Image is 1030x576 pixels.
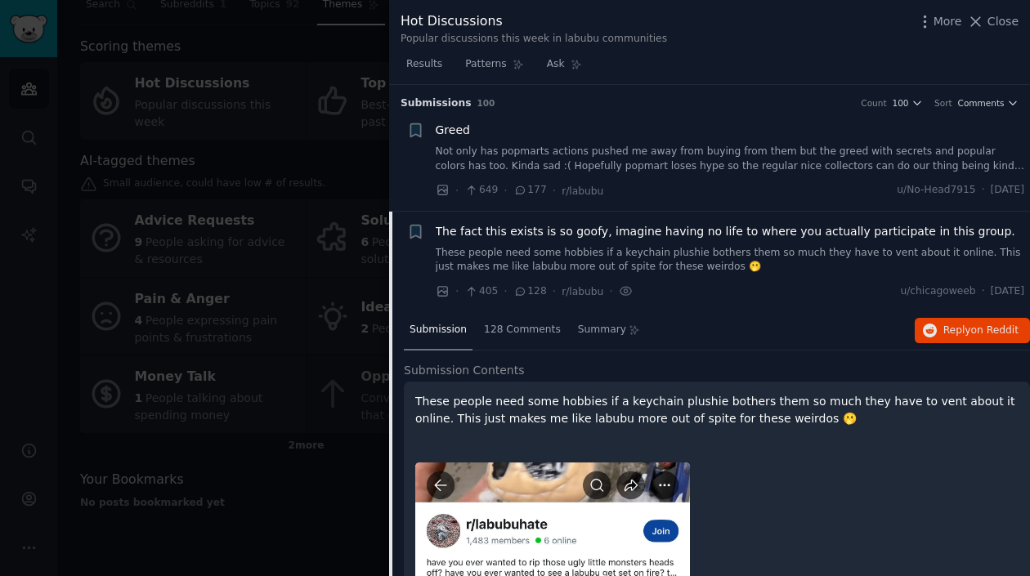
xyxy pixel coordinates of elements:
div: Count [861,97,886,109]
span: [DATE] [991,284,1024,299]
span: Reply [943,324,1019,338]
span: · [504,283,507,300]
div: Sort [934,97,952,109]
a: Results [401,51,448,85]
span: u/No-Head7915 [897,183,975,198]
a: These people need some hobbies if a keychain plushie bothers them so much they have to vent about... [436,246,1025,275]
a: Greed [436,122,470,139]
span: Comments [958,97,1005,109]
span: Submission [410,323,467,337]
span: Ask [547,57,565,72]
span: · [504,182,507,199]
span: r/labubu [562,185,603,197]
span: on Reddit [971,324,1019,336]
span: 100 [893,97,909,109]
span: r/labubu [562,286,603,297]
a: Not only has popmarts actions pushed me away from buying from them but the greed with secrets and... [436,145,1025,173]
span: · [553,283,556,300]
span: More [934,13,962,30]
span: 405 [464,284,498,299]
button: Close [967,13,1019,30]
span: Close [987,13,1019,30]
span: Patterns [465,57,506,72]
span: u/chicagoweeb [900,284,975,299]
div: Hot Discussions [401,11,667,32]
a: The fact this exists is so goofy, imagine having no life to where you actually participate in thi... [436,223,1015,240]
button: Replyon Reddit [915,318,1030,344]
button: More [916,13,962,30]
span: · [609,283,612,300]
button: Comments [958,97,1019,109]
span: · [455,182,459,199]
a: Ask [541,51,588,85]
p: These people need some hobbies if a keychain plushie bothers them so much they have to vent about... [415,393,1019,427]
button: 100 [893,97,924,109]
span: 177 [513,183,547,198]
span: Summary [578,323,626,337]
span: Submission Contents [404,362,525,379]
span: [DATE] [991,183,1024,198]
span: 128 [513,284,547,299]
span: · [553,182,556,199]
span: · [455,283,459,300]
span: 100 [477,98,495,108]
a: Patterns [459,51,529,85]
div: Popular discussions this week in labubu communities [401,32,667,47]
span: · [982,183,985,198]
span: Submission s [401,96,472,111]
span: · [982,284,985,299]
span: 128 Comments [484,323,561,337]
span: Results [406,57,442,72]
span: 649 [464,183,498,198]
